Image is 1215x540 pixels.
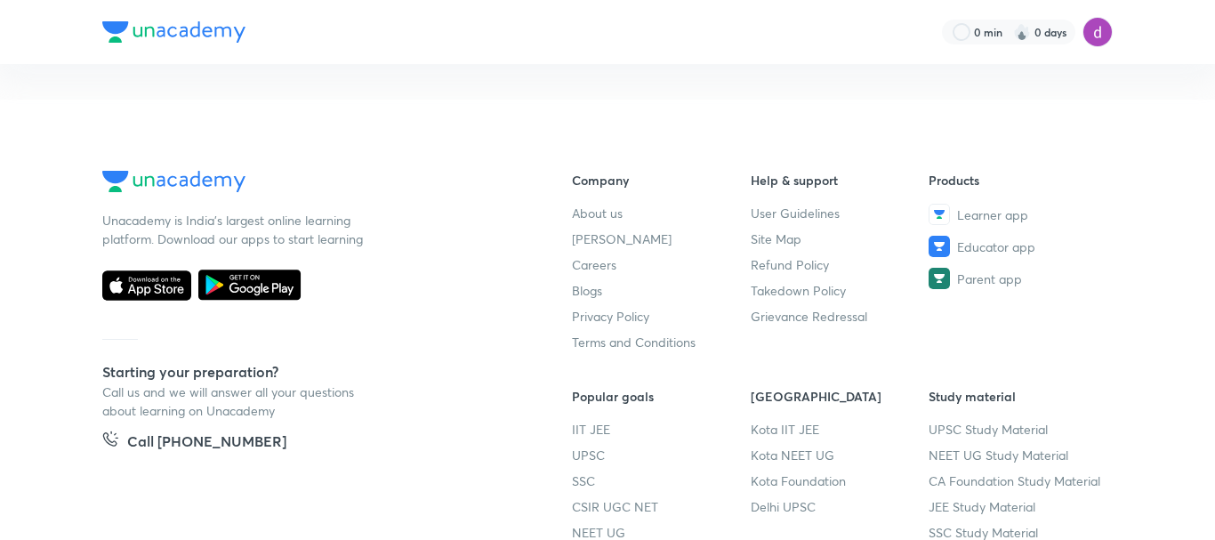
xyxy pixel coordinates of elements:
[957,238,1035,256] span: Educator app
[572,255,751,274] a: Careers
[102,21,245,43] img: Company Logo
[102,171,245,192] img: Company Logo
[572,281,751,300] a: Blogs
[102,431,286,455] a: Call [PHONE_NUMBER]
[751,204,929,222] a: User Guidelines
[102,361,515,383] h5: Starting your preparation?
[929,268,950,289] img: Parent app
[751,171,929,189] h6: Help & support
[1013,23,1031,41] img: streak
[102,171,515,197] a: Company Logo
[572,333,751,351] a: Terms and Conditions
[929,420,1107,439] a: UPSC Study Material
[751,230,929,248] a: Site Map
[751,281,929,300] a: Takedown Policy
[751,471,929,490] a: Kota Foundation
[572,420,751,439] a: IIT JEE
[929,171,1107,189] h6: Products
[929,236,950,257] img: Educator app
[102,211,369,248] p: Unacademy is India’s largest online learning platform. Download our apps to start learning
[102,383,369,420] p: Call us and we will answer all your questions about learning on Unacademy
[572,255,616,274] span: Careers
[572,497,751,516] a: CSIR UGC NET
[572,446,751,464] a: UPSC
[751,446,929,464] a: Kota NEET UG
[929,204,1107,225] a: Learner app
[751,307,929,326] a: Grievance Redressal
[957,206,1028,224] span: Learner app
[572,471,751,490] a: SSC
[929,497,1107,516] a: JEE Study Material
[127,431,286,455] h5: Call [PHONE_NUMBER]
[572,307,751,326] a: Privacy Policy
[1082,17,1113,47] img: Divyarani choppa
[929,236,1107,257] a: Educator app
[929,268,1107,289] a: Parent app
[929,204,950,225] img: Learner app
[572,230,751,248] a: [PERSON_NAME]
[957,270,1022,288] span: Parent app
[751,387,929,406] h6: [GEOGRAPHIC_DATA]
[929,387,1107,406] h6: Study material
[751,255,929,274] a: Refund Policy
[929,471,1107,490] a: CA Foundation Study Material
[929,446,1107,464] a: NEET UG Study Material
[572,387,751,406] h6: Popular goals
[751,497,929,516] a: Delhi UPSC
[572,171,751,189] h6: Company
[751,420,929,439] a: Kota IIT JEE
[572,204,751,222] a: About us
